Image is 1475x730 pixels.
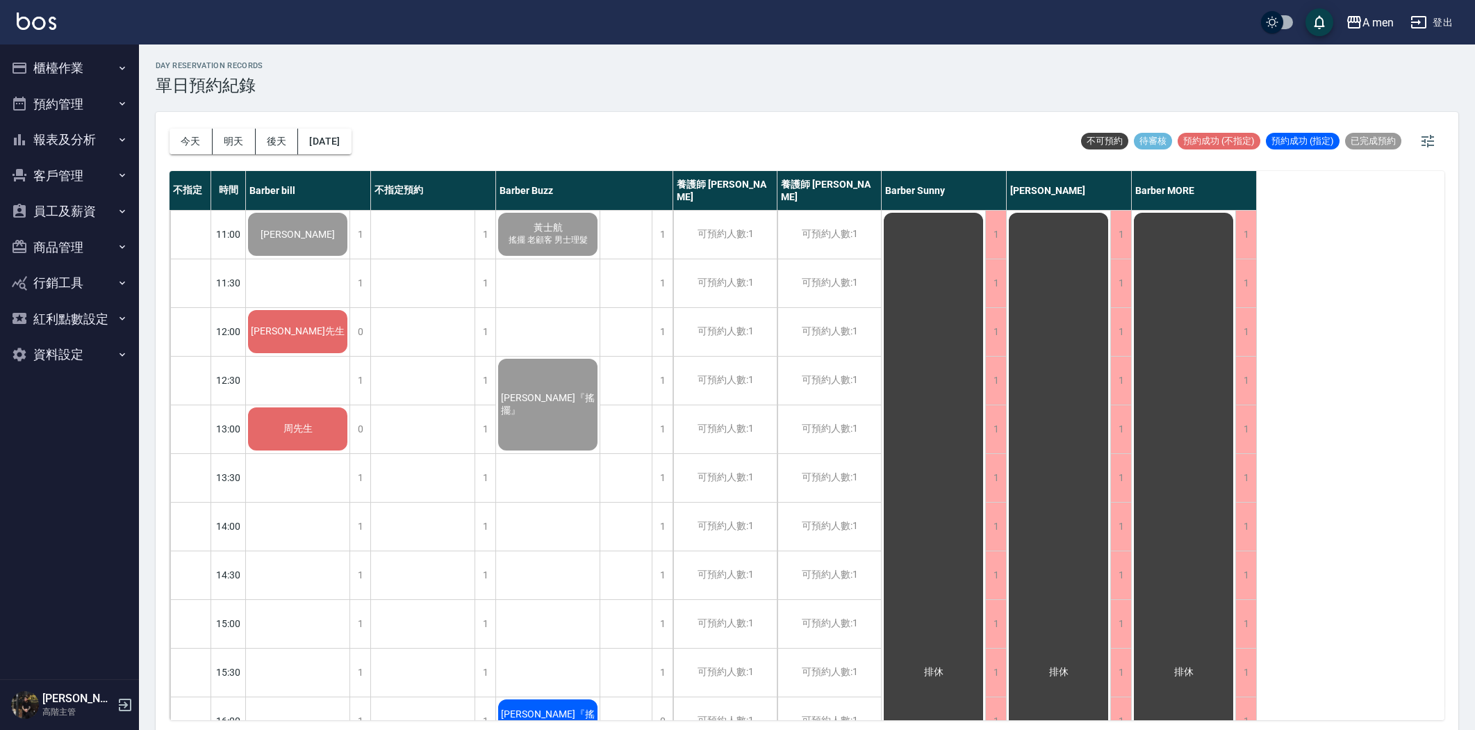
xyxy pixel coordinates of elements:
[349,405,370,453] div: 0
[1235,308,1256,356] div: 1
[1235,503,1256,551] div: 1
[6,86,133,122] button: 預約管理
[349,649,370,697] div: 1
[475,405,495,453] div: 1
[1110,551,1131,599] div: 1
[371,171,496,210] div: 不指定預約
[6,50,133,86] button: 櫃檯作業
[985,211,1006,259] div: 1
[985,600,1006,648] div: 1
[1235,357,1256,405] div: 1
[211,210,246,259] div: 11:00
[506,234,591,246] span: 搖擺 老顧客 男士理髮
[349,308,370,356] div: 0
[211,307,246,356] div: 12:00
[673,405,777,453] div: 可預約人數:1
[1110,600,1131,648] div: 1
[1305,8,1333,36] button: save
[6,158,133,194] button: 客戶管理
[652,259,673,307] div: 1
[882,171,1007,210] div: Barber Sunny
[1110,405,1131,453] div: 1
[1405,10,1458,35] button: 登出
[652,211,673,259] div: 1
[673,259,777,307] div: 可預約人數:1
[673,649,777,697] div: 可預約人數:1
[1110,503,1131,551] div: 1
[777,357,881,405] div: 可預約人數:1
[475,649,495,697] div: 1
[6,301,133,337] button: 紅利點數設定
[42,706,113,718] p: 高階主管
[6,193,133,229] button: 員工及薪資
[1340,8,1399,37] button: A men
[673,551,777,599] div: 可預約人數:1
[1110,649,1131,697] div: 1
[777,405,881,453] div: 可預約人數:1
[170,129,213,154] button: 今天
[349,454,370,502] div: 1
[1235,211,1256,259] div: 1
[1171,666,1196,679] span: 排休
[777,503,881,551] div: 可預約人數:1
[211,599,246,648] div: 15:00
[170,171,211,210] div: 不指定
[11,691,39,719] img: Person
[156,76,263,95] h3: 單日預約紀錄
[1235,454,1256,502] div: 1
[498,392,598,417] span: [PERSON_NAME]『搖擺』
[985,357,1006,405] div: 1
[985,649,1006,697] div: 1
[921,666,946,679] span: 排休
[258,229,338,240] span: [PERSON_NAME]
[6,336,133,373] button: 資料設定
[211,453,246,502] div: 13:30
[673,503,777,551] div: 可預約人數:1
[652,357,673,405] div: 1
[777,551,881,599] div: 可預約人數:1
[652,405,673,453] div: 1
[652,454,673,502] div: 1
[281,423,315,435] span: 周先生
[1110,211,1131,259] div: 1
[652,600,673,648] div: 1
[211,648,246,697] div: 15:30
[475,503,495,551] div: 1
[652,503,673,551] div: 1
[475,357,495,405] div: 1
[673,454,777,502] div: 可預約人數:1
[211,405,246,453] div: 13:00
[349,259,370,307] div: 1
[1132,171,1257,210] div: Barber MORE
[1110,308,1131,356] div: 1
[349,600,370,648] div: 1
[17,13,56,30] img: Logo
[1235,551,1256,599] div: 1
[777,308,881,356] div: 可預約人數:1
[673,308,777,356] div: 可預約人數:1
[1081,135,1128,147] span: 不可預約
[211,356,246,405] div: 12:30
[777,171,882,210] div: 養護師 [PERSON_NAME]
[1235,259,1256,307] div: 1
[475,259,495,307] div: 1
[475,211,495,259] div: 1
[673,211,777,259] div: 可預約人數:1
[673,600,777,648] div: 可預約人數:1
[1235,405,1256,453] div: 1
[1046,666,1071,679] span: 排休
[777,211,881,259] div: 可預約人數:1
[211,259,246,307] div: 11:30
[496,171,673,210] div: Barber Buzz
[1235,600,1256,648] div: 1
[652,649,673,697] div: 1
[6,229,133,266] button: 商品管理
[475,551,495,599] div: 1
[1110,357,1131,405] div: 1
[1266,135,1340,147] span: 預約成功 (指定)
[985,503,1006,551] div: 1
[673,357,777,405] div: 可預約人數:1
[673,171,777,210] div: 養護師 [PERSON_NAME]
[42,692,113,706] h5: [PERSON_NAME]
[777,259,881,307] div: 可預約人數:1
